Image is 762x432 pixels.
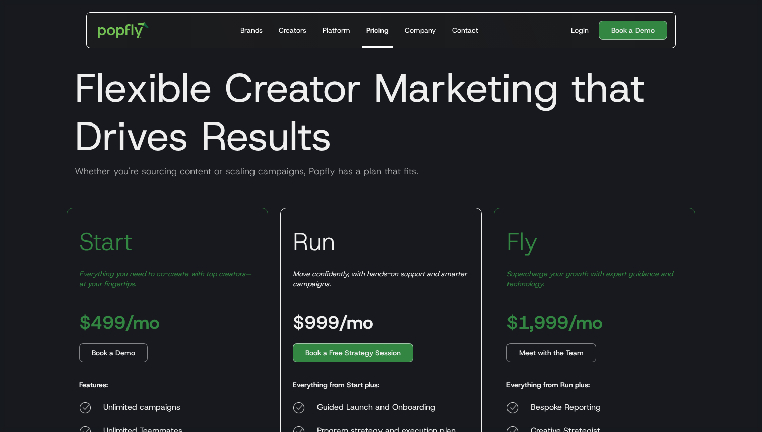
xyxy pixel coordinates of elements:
[448,13,482,48] a: Contact
[240,25,263,35] div: Brands
[506,226,538,257] h3: Fly
[506,313,603,331] h3: $1,999/mo
[317,402,456,414] div: Guided Launch and Onboarding
[103,402,195,414] div: Unlimited campaigns
[401,13,440,48] a: Company
[362,13,393,48] a: Pricing
[91,15,156,45] a: home
[293,226,335,257] h3: Run
[293,313,373,331] h3: $999/mo
[506,269,673,288] em: Supercharge your growth with expert guidance and technology.
[293,343,413,362] a: Book a Free Strategy Session
[67,165,695,177] div: Whether you're sourcing content or scaling campaigns, Popfly has a plan that fits.
[366,25,389,35] div: Pricing
[506,380,590,390] h5: Everything from Run plus:
[452,25,478,35] div: Contact
[519,348,584,358] div: Meet with the Team
[275,13,310,48] a: Creators
[405,25,436,35] div: Company
[279,25,306,35] div: Creators
[92,348,135,358] div: Book a Demo
[293,380,379,390] h5: Everything from Start plus:
[319,13,354,48] a: Platform
[599,21,667,40] a: Book a Demo
[531,402,683,414] div: Bespoke Reporting
[236,13,267,48] a: Brands
[79,269,251,288] em: Everything you need to co-create with top creators—at your fingertips.
[567,25,593,35] a: Login
[67,64,695,160] h1: Flexible Creator Marketing that Drives Results
[571,25,589,35] div: Login
[506,343,596,362] a: Meet with the Team
[79,380,108,390] h5: Features:
[79,226,133,257] h3: Start
[79,343,148,362] a: Book a Demo
[305,348,401,358] div: Book a Free Strategy Session
[323,25,350,35] div: Platform
[79,313,160,331] h3: $499/mo
[293,269,467,288] em: Move confidently, with hands-on support and smarter campaigns.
